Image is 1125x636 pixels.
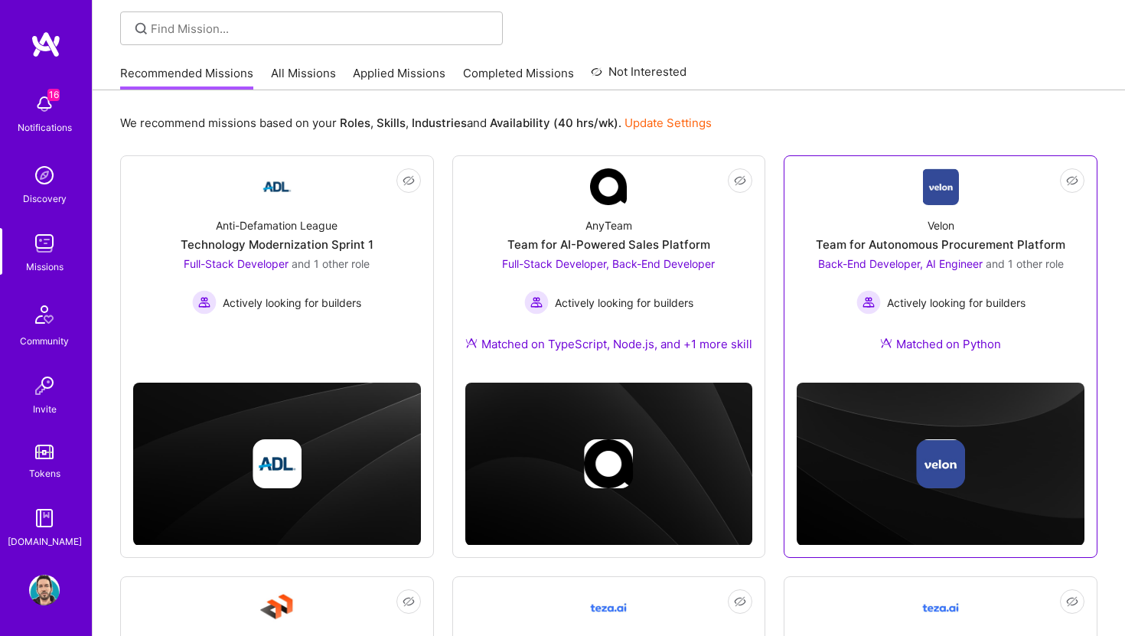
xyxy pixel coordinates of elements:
input: Find Mission... [151,21,491,37]
span: and 1 other role [292,257,370,270]
a: User Avatar [25,575,64,605]
a: Not Interested [591,63,686,90]
img: Ateam Purple Icon [465,337,478,349]
a: Company LogoAnyTeamTeam for AI-Powered Sales PlatformFull-Stack Developer, Back-End Developer Act... [465,168,753,370]
p: We recommend missions based on your , , and . [120,115,712,131]
img: Invite [29,370,60,401]
span: Actively looking for builders [555,295,693,311]
b: Skills [377,116,406,130]
div: Discovery [23,191,67,207]
i: icon EyeClosed [1066,595,1078,608]
span: Full-Stack Developer [184,257,289,270]
img: Company logo [253,439,302,488]
a: Completed Missions [463,65,574,90]
img: cover [797,383,1084,545]
div: Community [20,333,69,349]
i: icon EyeClosed [734,595,746,608]
img: Actively looking for builders [524,290,549,315]
div: Missions [26,259,64,275]
div: Notifications [18,119,72,135]
span: 16 [47,89,60,101]
img: Company Logo [590,168,627,205]
b: Industries [412,116,467,130]
span: Actively looking for builders [887,295,1026,311]
img: User Avatar [29,575,60,605]
i: icon EyeClosed [403,595,415,608]
img: Company logo [916,439,965,488]
div: Technology Modernization Sprint 1 [181,236,373,253]
i: icon SearchGrey [132,20,150,38]
img: Community [26,296,63,333]
div: [DOMAIN_NAME] [8,533,82,550]
div: Matched on TypeScript, Node.js, and +1 more skill [465,336,752,352]
img: cover [133,383,421,545]
div: Team for Autonomous Procurement Platform [816,236,1065,253]
img: tokens [35,445,54,459]
img: Company Logo [923,168,959,205]
span: and 1 other role [986,257,1064,270]
div: Matched on Python [880,336,1001,352]
img: Company Logo [922,589,959,626]
i: icon EyeClosed [403,174,415,187]
img: Actively looking for builders [856,290,881,315]
div: Anti-Defamation League [216,217,337,233]
img: bell [29,89,60,119]
img: Company Logo [259,589,295,626]
div: Invite [33,401,57,417]
div: Team for AI-Powered Sales Platform [507,236,710,253]
span: Full-Stack Developer, Back-End Developer [502,257,715,270]
img: Company Logo [590,589,627,626]
a: Company LogoAnti-Defamation LeagueTechnology Modernization Sprint 1Full-Stack Developer and 1 oth... [133,168,421,351]
div: AnyTeam [585,217,632,233]
img: Ateam Purple Icon [880,337,892,349]
i: icon EyeClosed [734,174,746,187]
a: Recommended Missions [120,65,253,90]
div: Tokens [29,465,60,481]
b: Availability (40 hrs/wk) [490,116,618,130]
img: logo [31,31,61,58]
i: icon EyeClosed [1066,174,1078,187]
a: Applied Missions [353,65,445,90]
a: Company LogoVelonTeam for Autonomous Procurement PlatformBack-End Developer, AI Engineer and 1 ot... [797,168,1084,370]
img: Actively looking for builders [192,290,217,315]
img: cover [465,383,753,545]
a: Update Settings [624,116,712,130]
span: Back-End Developer, AI Engineer [818,257,983,270]
img: Company Logo [259,168,295,205]
b: Roles [340,116,370,130]
span: Actively looking for builders [223,295,361,311]
img: Company logo [584,439,633,488]
div: Velon [928,217,954,233]
img: discovery [29,160,60,191]
img: guide book [29,503,60,533]
a: All Missions [271,65,336,90]
img: teamwork [29,228,60,259]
